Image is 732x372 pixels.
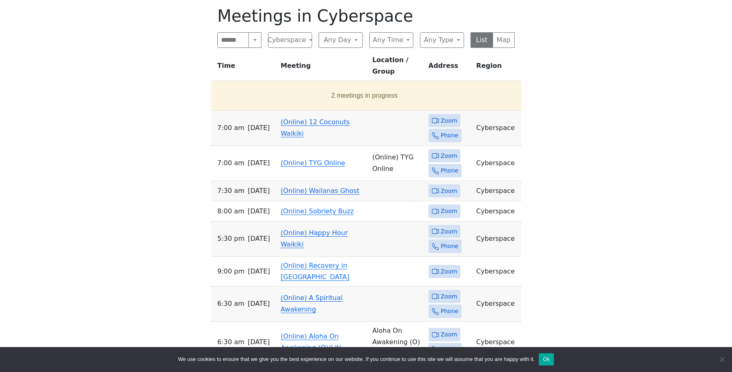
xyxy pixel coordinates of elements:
span: 8:00 AM [217,206,244,217]
button: 2 meetings in progress [214,84,515,107]
span: 9:00 PM [217,266,245,277]
button: Search [248,32,261,48]
button: Cyberspace [268,32,312,48]
span: 6:30 AM [217,336,244,348]
a: (Online) A Spiritual Awakening [281,294,343,313]
span: Zoom [441,151,457,161]
button: Map [493,32,515,48]
span: [DATE] [248,233,270,244]
th: Region [473,54,521,81]
button: Ok [539,353,554,365]
a: (Online) Recovery in [GEOGRAPHIC_DATA] [281,262,349,281]
a: (Online) TYG Online [281,159,345,167]
span: Phone [441,130,458,141]
a: (Online) Wailanas Ghost [281,187,359,195]
span: Zoom [441,267,457,277]
button: Any Day [319,32,363,48]
a: (Online) Happy Hour Waikiki [281,229,348,248]
span: [DATE] [248,336,270,348]
span: 5:30 PM [217,233,245,244]
button: Any Time [369,32,413,48]
td: Cyberspace [473,201,521,222]
span: Phone [441,306,458,316]
th: Address [425,54,473,81]
td: Cyberspace [473,222,521,257]
span: Zoom [441,186,457,196]
th: Time [211,54,277,81]
button: Any Type [420,32,464,48]
span: 6:30 AM [217,298,244,309]
span: [DATE] [248,157,270,169]
span: [DATE] [248,266,270,277]
span: 7:00 AM [217,122,244,134]
span: Phone [441,166,458,176]
td: Cyberspace [473,322,521,363]
td: Cyberspace [473,146,521,181]
span: 7:30 AM [217,185,244,197]
a: (Online) Aloha On Awakening (O)(Lit) [281,332,341,352]
input: Search [217,32,249,48]
td: Aloha On Awakening (O) (Lit) [369,322,425,363]
a: (Online) 12 Coconuts Waikiki [281,118,350,137]
td: Cyberspace [473,111,521,146]
span: Zoom [441,291,457,302]
span: We use cookies to ensure that we give you the best experience on our website. If you continue to ... [178,355,535,363]
th: Meeting [277,54,369,81]
a: (Online) Sobriety Buzz [281,207,354,215]
td: Cyberspace [473,287,521,322]
button: List [471,32,493,48]
span: [DATE] [248,122,270,134]
td: Cyberspace [473,181,521,202]
th: Location / Group [369,54,425,81]
span: [DATE] [248,206,270,217]
span: No [718,355,726,363]
span: Zoom [441,116,457,126]
span: [DATE] [248,298,270,309]
td: Cyberspace [473,257,521,287]
span: 7:00 AM [217,157,244,169]
span: Zoom [441,329,457,340]
span: [DATE] [248,185,270,197]
span: Zoom [441,206,457,216]
td: (Online) TYG Online [369,146,425,181]
h1: Meetings in Cyberspace [217,6,515,26]
span: Phone [441,345,458,355]
span: Phone [441,241,458,251]
span: Zoom [441,226,457,237]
